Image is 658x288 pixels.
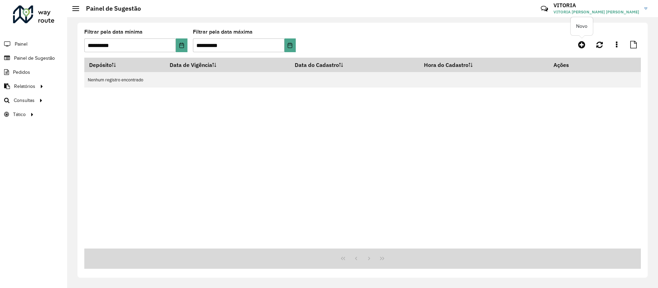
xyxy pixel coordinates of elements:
[571,17,593,35] div: Novo
[284,38,296,52] button: Choose Date
[193,28,253,36] label: Filtrar pela data máxima
[14,55,55,62] span: Painel de Sugestão
[14,97,35,104] span: Consultas
[553,9,639,15] span: VITORIA [PERSON_NAME] [PERSON_NAME]
[79,5,141,12] h2: Painel de Sugestão
[290,58,419,72] th: Data do Cadastro
[549,58,590,72] th: Ações
[537,1,552,16] a: Contato Rápido
[14,83,35,90] span: Relatórios
[176,38,187,52] button: Choose Date
[15,41,27,48] span: Painel
[419,58,549,72] th: Hora do Cadastro
[13,69,30,76] span: Pedidos
[84,28,143,36] label: Filtrar pela data mínima
[553,2,639,9] h3: VITORIA
[165,58,290,72] th: Data de Vigência
[13,111,26,118] span: Tático
[84,72,641,88] td: Nenhum registro encontrado
[84,58,165,72] th: Depósito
